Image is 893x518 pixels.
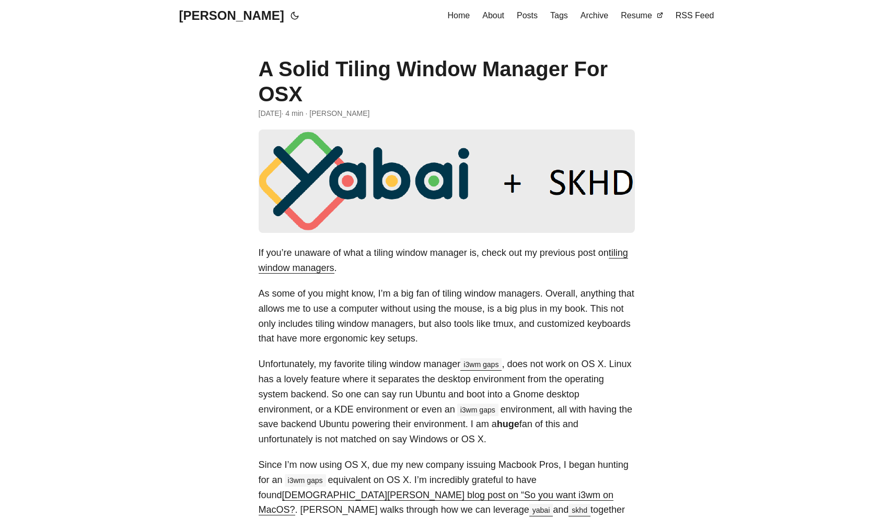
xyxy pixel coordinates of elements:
p: As some of you might know, I’m a big fan of tiling window managers. Overall, anything that allows... [259,286,635,346]
code: i3wm gaps [457,404,498,416]
span: Archive [581,11,608,20]
code: i3wm gaps [285,474,326,487]
strong: huge [497,419,519,429]
div: · 4 min · [PERSON_NAME] [259,108,635,119]
span: RSS Feed [676,11,714,20]
span: Posts [517,11,538,20]
span: 2022-04-10 12:00:17 -0400 -0400 [259,108,282,119]
span: About [482,11,504,20]
code: i3wm gaps [460,358,502,371]
a: [DEMOGRAPHIC_DATA][PERSON_NAME] blog post on “So you want i3wm on MacOS? [259,490,614,515]
span: Resume [621,11,652,20]
code: yabai [529,504,553,516]
a: i3wm gaps [460,359,502,369]
a: yabai [529,504,553,515]
h1: A Solid Tiling Window Manager For OSX [259,56,635,107]
span: Home [448,11,470,20]
a: skhd [569,504,590,515]
p: If you’re unaware of what a tiling window manager is, check out my previous post on . [259,245,635,276]
p: Unfortunately, my favorite tiling window manager , does not work on OS X. Linux has a lovely feat... [259,357,635,447]
code: skhd [569,504,590,516]
span: Tags [550,11,568,20]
